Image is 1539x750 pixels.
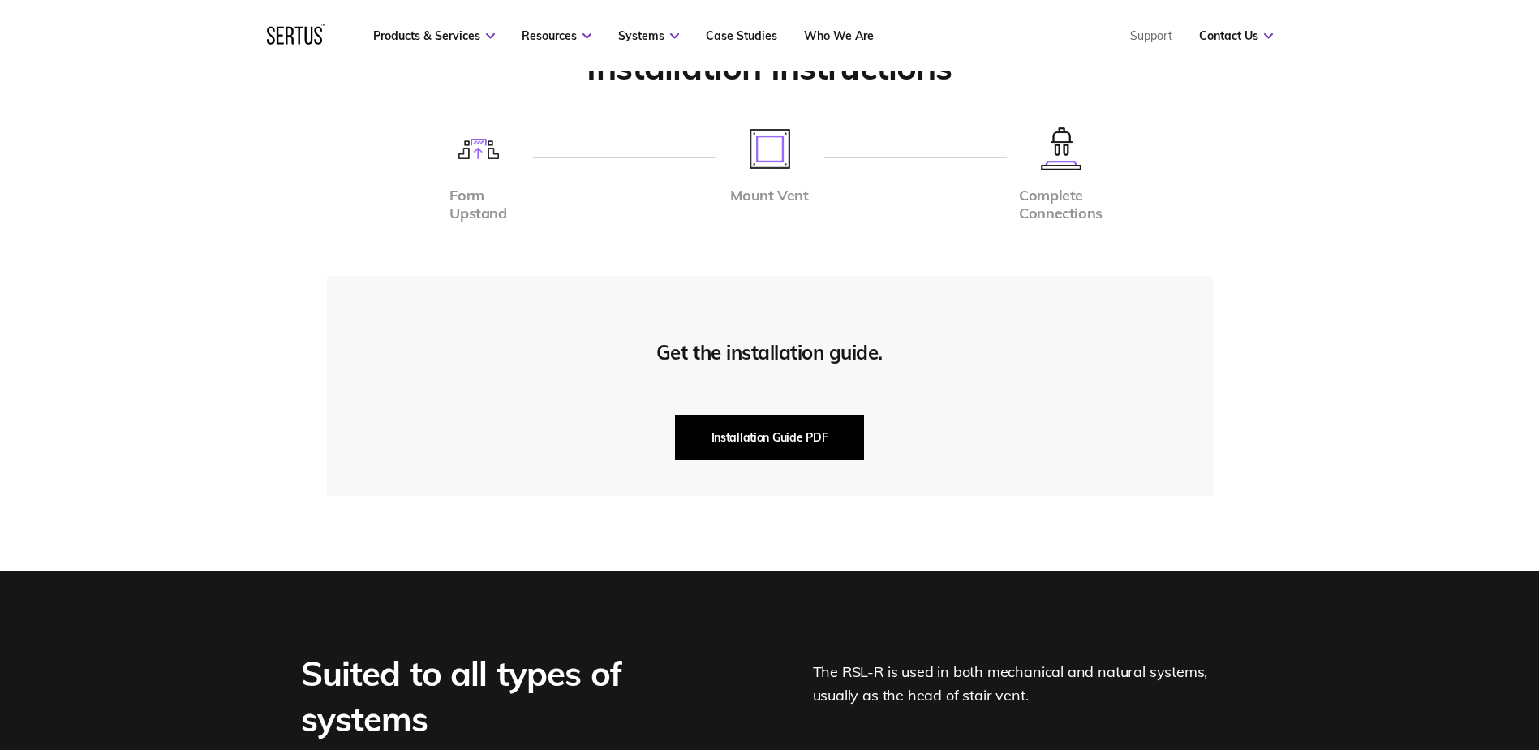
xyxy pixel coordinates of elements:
a: Support [1130,28,1172,43]
a: Systems [618,28,679,43]
button: Installation Guide PDF [675,415,865,460]
div: Complete Connections [1019,187,1103,223]
a: Who We Are [804,28,874,43]
div: Form Upstand [449,187,506,223]
div: Suited to all types of systems [301,651,739,742]
div: Get the installation guide. [656,340,883,364]
div: Mount Vent [730,187,808,205]
iframe: Chat Widget [1247,562,1539,750]
a: Contact Us [1199,28,1273,43]
a: Resources [522,28,591,43]
a: Products & Services [373,28,495,43]
a: Case Studies [706,28,777,43]
div: The RSL-R is used in both mechanical and natural systems, usually as the head of stair vent. [813,651,1239,742]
